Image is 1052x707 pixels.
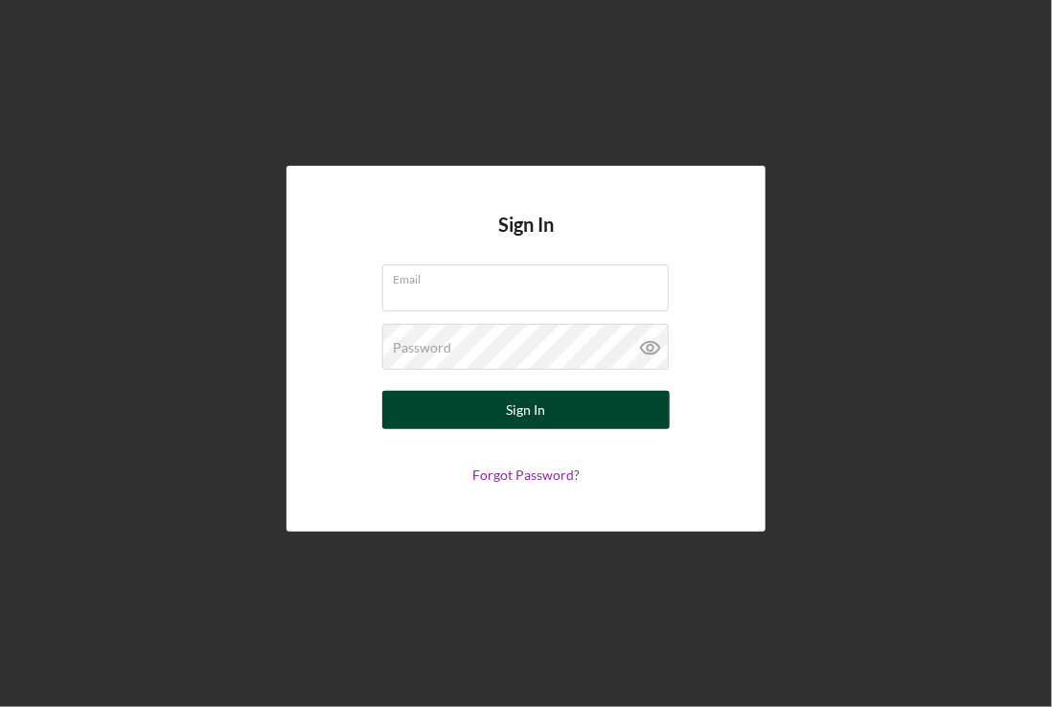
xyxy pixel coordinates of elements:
[393,265,669,286] label: Email
[507,391,546,429] div: Sign In
[472,467,580,483] a: Forgot Password?
[393,340,451,355] label: Password
[498,214,554,264] h4: Sign In
[382,391,670,429] button: Sign In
